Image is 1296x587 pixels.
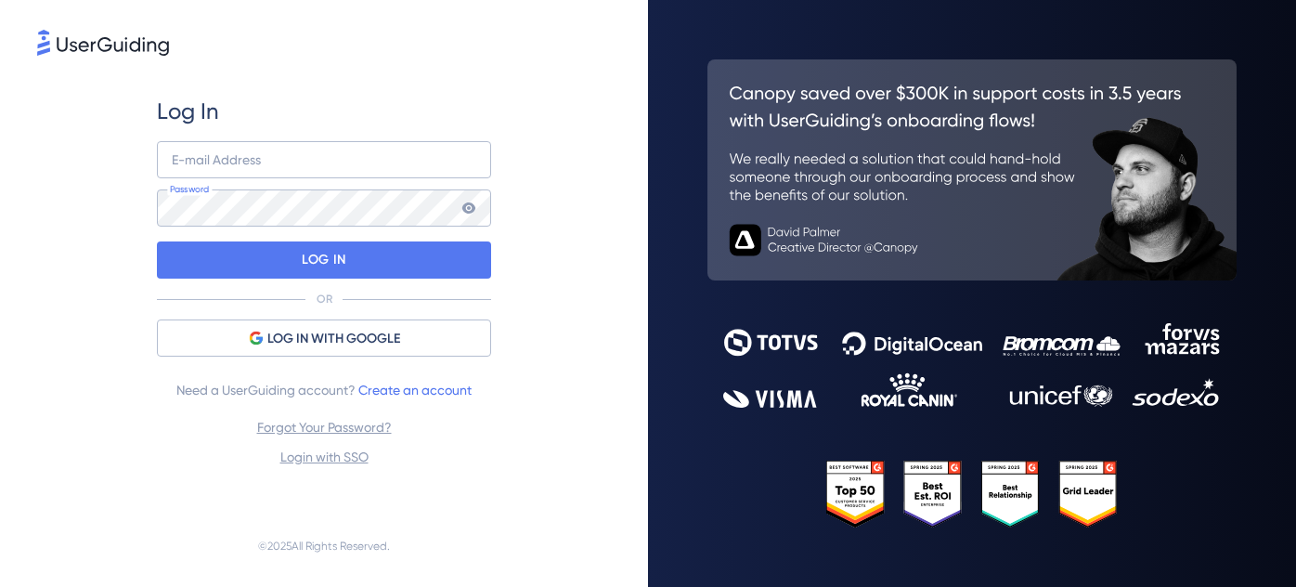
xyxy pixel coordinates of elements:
[358,383,472,398] a: Create an account
[176,379,472,401] span: Need a UserGuiding account?
[157,97,219,126] span: Log In
[317,292,332,307] p: OR
[707,59,1237,280] img: 26c0aa7c25a843aed4baddd2b5e0fa68.svg
[302,245,345,275] p: LOG IN
[723,323,1221,408] img: 9302ce2ac39453076f5bc0f2f2ca889b.svg
[157,141,491,178] input: example@company.com
[280,450,369,464] a: Login with SSO
[267,328,400,350] span: LOG IN WITH GOOGLE
[826,461,1118,528] img: 25303e33045975176eb484905ab012ff.svg
[37,30,169,56] img: 8faab4ba6bc7696a72372aa768b0286c.svg
[257,420,392,435] a: Forgot Your Password?
[258,535,390,557] span: © 2025 All Rights Reserved.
